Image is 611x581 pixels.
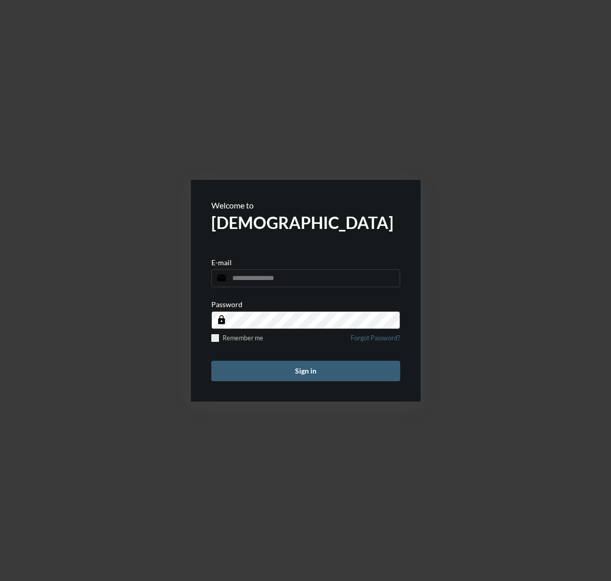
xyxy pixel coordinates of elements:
[211,258,232,267] p: E-mail
[211,213,400,233] h2: [DEMOGRAPHIC_DATA]
[211,334,263,342] label: Remember me
[211,361,400,381] button: Sign in
[351,334,400,348] a: Forgot Password?
[211,300,242,309] p: Password
[211,200,400,210] p: Welcome to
